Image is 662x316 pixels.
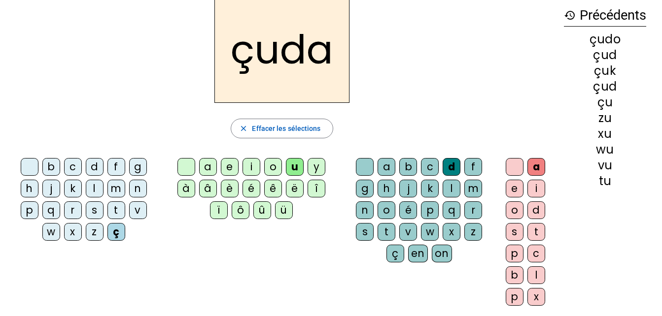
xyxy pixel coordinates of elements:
div: à [177,180,195,197]
div: u [286,158,304,176]
div: e [506,180,523,197]
div: h [378,180,395,197]
div: o [506,201,523,219]
div: k [421,180,439,197]
div: r [464,201,482,219]
div: çudo [564,33,646,45]
div: s [506,223,523,241]
div: k [64,180,82,197]
mat-icon: history [564,9,576,21]
div: n [356,201,374,219]
div: çud [564,49,646,61]
div: çuk [564,65,646,77]
div: xu [564,128,646,140]
div: é [399,201,417,219]
div: x [443,223,460,241]
div: j [42,180,60,197]
div: c [527,245,545,262]
div: ï [210,201,228,219]
div: q [443,201,460,219]
div: p [421,201,439,219]
div: s [356,223,374,241]
div: c [64,158,82,176]
div: t [107,201,125,219]
div: o [264,158,282,176]
div: d [443,158,460,176]
div: d [86,158,104,176]
div: i [243,158,260,176]
div: t [378,223,395,241]
div: o [378,201,395,219]
div: a [527,158,545,176]
div: p [21,201,38,219]
div: b [506,266,523,284]
div: wu [564,144,646,156]
div: b [399,158,417,176]
div: w [421,223,439,241]
mat-icon: close [239,124,248,133]
div: s [86,201,104,219]
div: z [464,223,482,241]
div: a [378,158,395,176]
div: z [86,223,104,241]
div: h [21,180,38,197]
div: j [399,180,417,197]
span: Effacer les sélections [252,123,320,134]
div: m [107,180,125,197]
div: b [42,158,60,176]
div: è [221,180,239,197]
div: ê [264,180,282,197]
div: ë [286,180,304,197]
div: l [443,180,460,197]
div: c [421,158,439,176]
div: ç [107,223,125,241]
div: vu [564,159,646,171]
div: ô [232,201,249,219]
div: w [42,223,60,241]
h3: Précédents [564,4,646,27]
div: t [527,223,545,241]
div: â [199,180,217,197]
div: ç [386,245,404,262]
div: a [199,158,217,176]
div: n [129,180,147,197]
div: x [64,223,82,241]
div: çud [564,81,646,93]
div: û [253,201,271,219]
div: i [527,180,545,197]
div: on [432,245,452,262]
div: é [243,180,260,197]
div: en [408,245,428,262]
div: v [129,201,147,219]
div: q [42,201,60,219]
div: l [86,180,104,197]
div: ü [275,201,293,219]
div: zu [564,112,646,124]
div: y [308,158,325,176]
div: x [527,288,545,306]
div: l [527,266,545,284]
div: p [506,288,523,306]
div: g [356,180,374,197]
div: m [464,180,482,197]
div: çu [564,96,646,108]
div: d [527,201,545,219]
div: g [129,158,147,176]
div: f [464,158,482,176]
div: f [107,158,125,176]
div: v [399,223,417,241]
div: r [64,201,82,219]
button: Effacer les sélections [231,119,333,138]
div: î [308,180,325,197]
div: e [221,158,239,176]
div: tu [564,175,646,187]
div: p [506,245,523,262]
